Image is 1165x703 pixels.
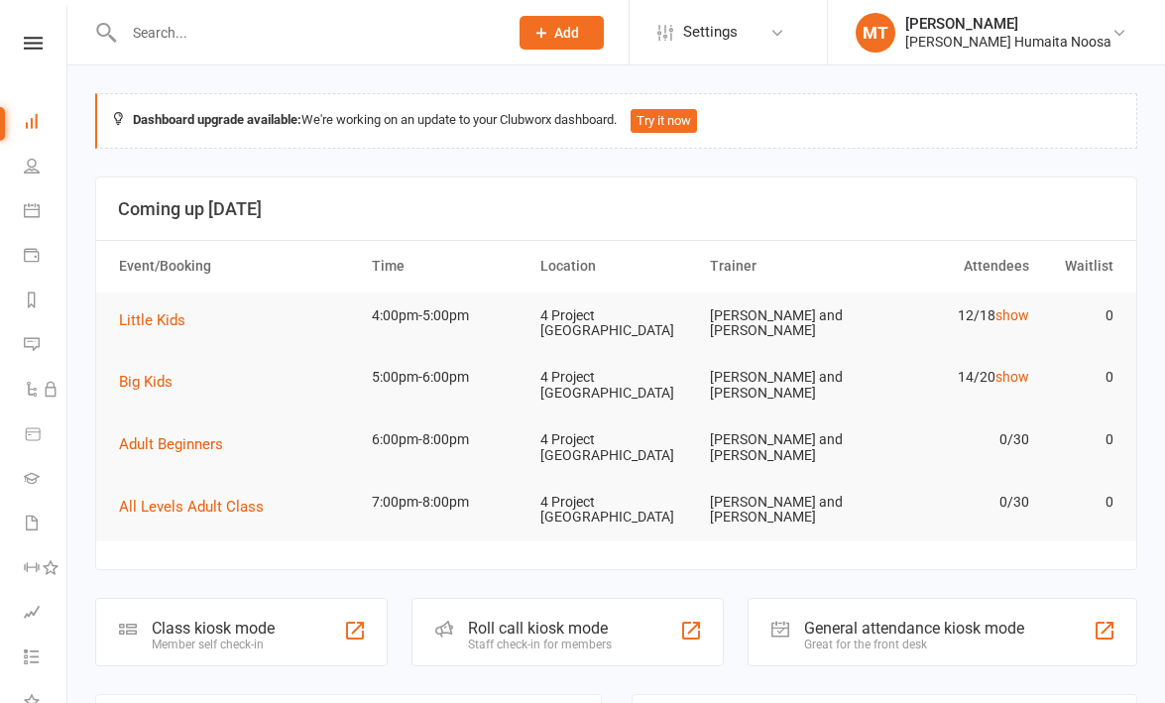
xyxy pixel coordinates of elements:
div: [PERSON_NAME] [905,15,1111,33]
a: show [995,369,1029,385]
button: Big Kids [119,370,186,394]
strong: Dashboard upgrade available: [133,112,301,127]
a: Calendar [24,190,68,235]
td: 0 [1038,416,1122,463]
a: Assessments [24,592,68,637]
a: Payments [24,235,68,280]
td: 4 Project [GEOGRAPHIC_DATA] [531,479,700,541]
span: Little Kids [119,311,185,329]
td: 4 Project [GEOGRAPHIC_DATA] [531,293,700,355]
button: Adult Beginners [119,432,237,456]
td: 4 Project [GEOGRAPHIC_DATA] [531,354,700,416]
td: [PERSON_NAME] and [PERSON_NAME] [701,354,870,416]
td: [PERSON_NAME] and [PERSON_NAME] [701,293,870,355]
th: Attendees [870,241,1038,292]
td: 0 [1038,293,1122,339]
a: Dashboard [24,101,68,146]
span: Settings [683,10,738,55]
td: 4 Project [GEOGRAPHIC_DATA] [531,416,700,479]
div: [PERSON_NAME] Humaita Noosa [905,33,1111,51]
h3: Coming up [DATE] [118,199,1114,219]
td: 5:00pm-6:00pm [363,354,531,401]
div: Great for the front desk [804,638,1024,651]
th: Time [363,241,531,292]
td: 0 [1038,354,1122,401]
div: Staff check-in for members [468,638,612,651]
td: [PERSON_NAME] and [PERSON_NAME] [701,479,870,541]
td: 12/18 [870,293,1038,339]
button: Add [520,16,604,50]
a: show [995,307,1029,323]
td: 0/30 [870,479,1038,526]
button: Little Kids [119,308,199,332]
td: 14/20 [870,354,1038,401]
a: Reports [24,280,68,324]
input: Search... [118,19,494,47]
div: General attendance kiosk mode [804,619,1024,638]
span: Adult Beginners [119,435,223,453]
div: Class kiosk mode [152,619,275,638]
span: Big Kids [119,373,173,391]
div: Roll call kiosk mode [468,619,612,638]
span: All Levels Adult Class [119,498,264,516]
div: MT [856,13,895,53]
td: 4:00pm-5:00pm [363,293,531,339]
th: Event/Booking [110,241,363,292]
span: Add [554,25,579,41]
td: 0 [1038,479,1122,526]
a: People [24,146,68,190]
button: Try it now [631,109,697,133]
button: All Levels Adult Class [119,495,278,519]
a: Product Sales [24,413,68,458]
td: 0/30 [870,416,1038,463]
td: 7:00pm-8:00pm [363,479,531,526]
th: Waitlist [1038,241,1122,292]
th: Location [531,241,700,292]
td: 6:00pm-8:00pm [363,416,531,463]
div: We're working on an update to your Clubworx dashboard. [95,93,1137,149]
div: Member self check-in [152,638,275,651]
th: Trainer [701,241,870,292]
td: [PERSON_NAME] and [PERSON_NAME] [701,416,870,479]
